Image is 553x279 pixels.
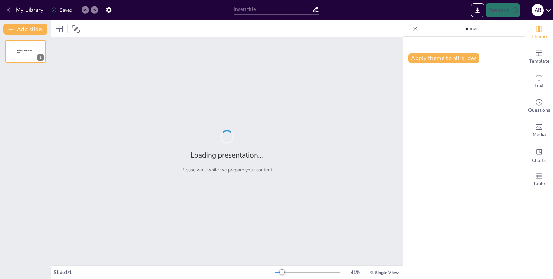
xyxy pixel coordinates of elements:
[525,94,553,118] div: Get real-time input from your audience
[525,167,553,192] div: Add a table
[3,24,47,35] button: Add slide
[234,4,312,14] input: Insert title
[531,33,547,40] span: Theme
[191,150,263,160] h2: Loading presentation...
[525,45,553,69] div: Add ready made slides
[181,167,272,173] p: Please wait while we prepare your content
[17,49,32,53] span: Sendsteps presentation editor
[486,3,520,17] button: Present
[375,270,399,275] span: Single View
[5,4,46,15] button: My Library
[525,118,553,143] div: Add images, graphics, shapes or video
[529,58,550,65] span: Template
[533,180,545,187] span: Table
[525,143,553,167] div: Add charts and graphs
[525,69,553,94] div: Add text boxes
[525,20,553,45] div: Change the overall theme
[54,269,275,276] div: Slide 1 / 1
[5,40,46,63] div: 1
[533,131,546,138] span: Media
[408,53,479,63] button: Apply theme to all slides
[54,23,65,34] div: Layout
[528,106,550,114] span: Questions
[37,54,44,61] div: 1
[72,25,80,33] span: Position
[51,7,72,13] div: Saved
[532,157,546,164] span: Charts
[532,3,544,17] button: A B
[471,3,484,17] button: Export to PowerPoint
[534,82,544,89] span: Text
[421,20,519,37] p: Themes
[532,4,544,16] div: A B
[347,269,363,276] div: 41 %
